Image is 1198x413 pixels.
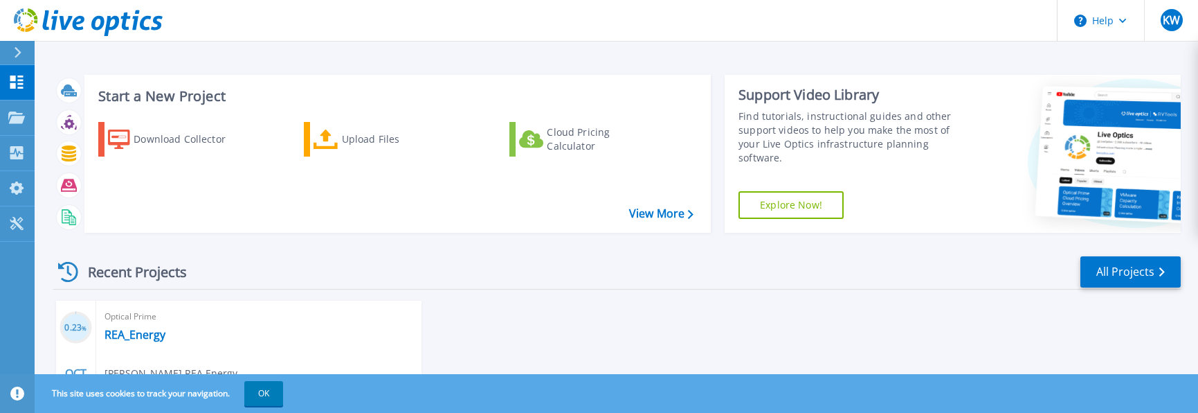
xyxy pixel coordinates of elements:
[244,381,283,406] button: OK
[1163,15,1180,26] span: KW
[738,191,844,219] a: Explore Now!
[134,125,244,153] div: Download Collector
[98,89,693,104] h3: Start a New Project
[304,122,458,157] a: Upload Files
[98,122,253,157] a: Download Collector
[105,309,413,324] span: Optical Prime
[629,207,693,220] a: View More
[1080,256,1181,288] a: All Projects
[105,366,237,381] span: [PERSON_NAME] , REA Energy
[342,125,453,153] div: Upload Files
[509,122,664,157] a: Cloud Pricing Calculator
[38,381,283,406] span: This site uses cookies to track your navigation.
[82,324,87,332] span: %
[53,255,206,289] div: Recent Projects
[547,125,657,153] div: Cloud Pricing Calculator
[738,86,970,104] div: Support Video Library
[738,109,970,165] div: Find tutorials, instructional guides and other support videos to help you make the most of your L...
[105,328,165,342] a: REA_Energy
[60,320,92,336] h3: 0.23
